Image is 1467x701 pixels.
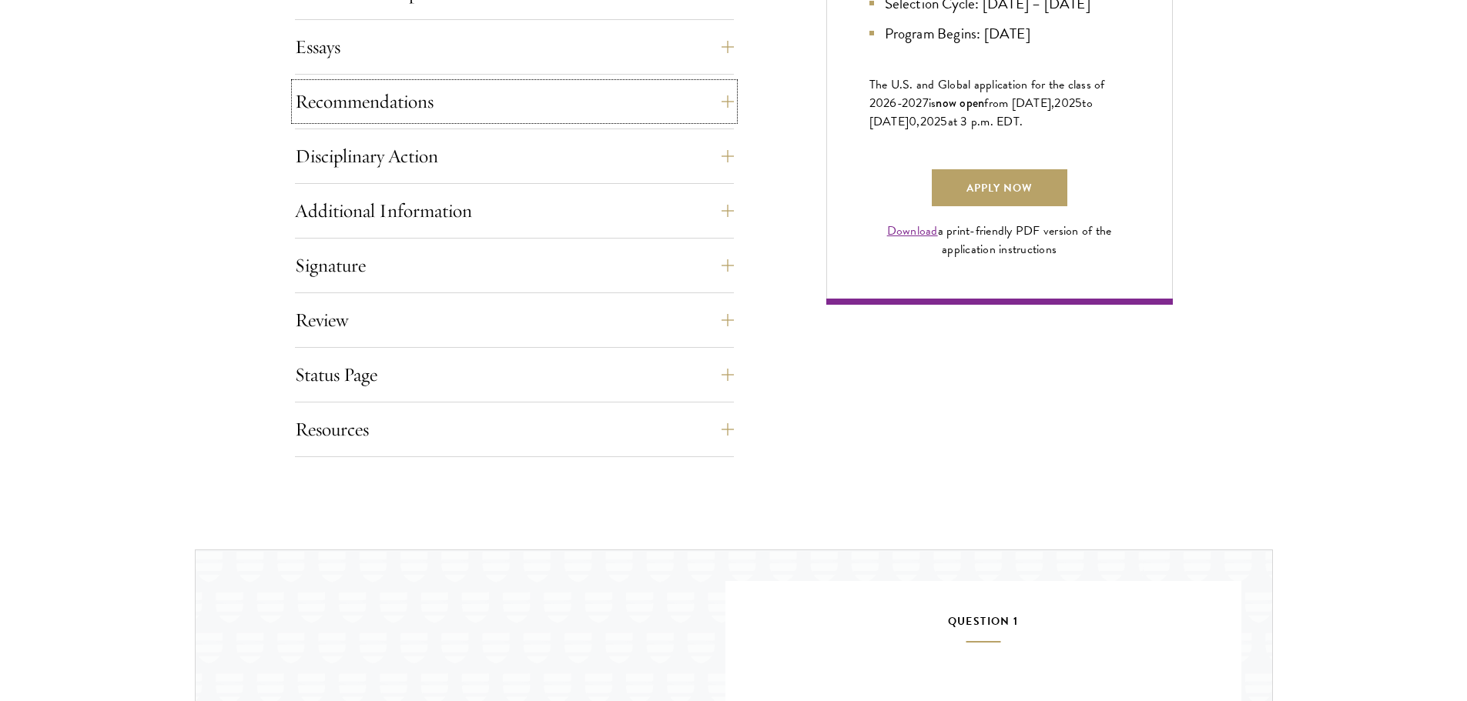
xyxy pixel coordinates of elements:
[295,356,734,393] button: Status Page
[940,112,947,131] span: 5
[295,302,734,339] button: Review
[889,94,896,112] span: 6
[887,222,938,240] a: Download
[869,222,1130,259] div: a print-friendly PDF version of the application instructions
[1054,94,1075,112] span: 202
[1075,94,1082,112] span: 5
[929,94,936,112] span: is
[916,112,919,131] span: ,
[869,22,1130,45] li: Program Begins: [DATE]
[897,94,923,112] span: -202
[936,94,984,112] span: now open
[295,247,734,284] button: Signature
[295,83,734,120] button: Recommendations
[772,612,1195,643] h5: Question 1
[932,169,1067,206] a: Apply Now
[909,112,916,131] span: 0
[295,138,734,175] button: Disciplinary Action
[869,94,1093,131] span: to [DATE]
[984,94,1054,112] span: from [DATE],
[295,411,734,448] button: Resources
[295,192,734,229] button: Additional Information
[923,94,929,112] span: 7
[948,112,1023,131] span: at 3 p.m. EDT.
[869,75,1105,112] span: The U.S. and Global application for the class of 202
[295,28,734,65] button: Essays
[920,112,941,131] span: 202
